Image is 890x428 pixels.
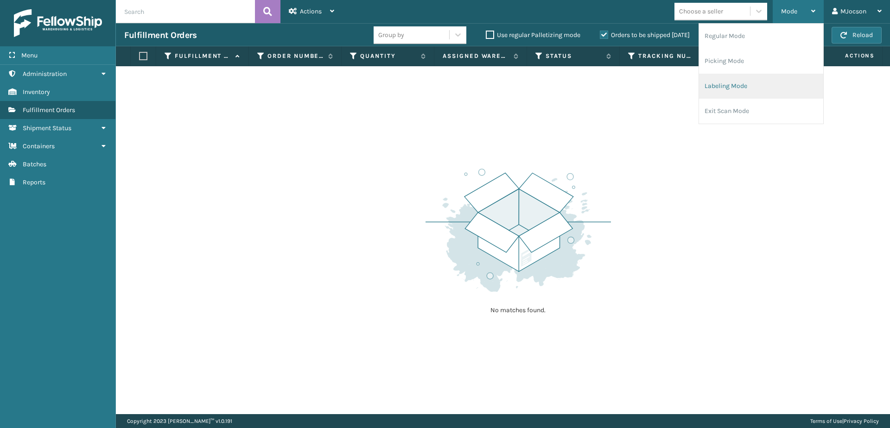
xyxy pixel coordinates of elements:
a: Terms of Use [810,418,842,424]
label: Assigned Warehouse [443,52,509,60]
label: Orders to be shipped [DATE] [600,31,690,39]
span: Reports [23,178,45,186]
label: Quantity [360,52,416,60]
button: Reload [832,27,882,44]
div: Choose a seller [679,6,723,16]
label: Fulfillment Order Id [175,52,231,60]
div: | [810,414,879,428]
li: Labeling Mode [699,74,823,99]
label: Use regular Palletizing mode [486,31,580,39]
li: Picking Mode [699,49,823,74]
span: Inventory [23,88,50,96]
li: Exit Scan Mode [699,99,823,124]
label: Order Number [267,52,324,60]
img: logo [14,9,102,37]
li: Regular Mode [699,24,823,49]
span: Shipment Status [23,124,71,132]
span: Containers [23,142,55,150]
div: Group by [378,30,404,40]
span: Batches [23,160,46,168]
span: Fulfillment Orders [23,106,75,114]
p: Copyright 2023 [PERSON_NAME]™ v 1.0.191 [127,414,232,428]
h3: Fulfillment Orders [124,30,197,41]
span: Mode [781,7,797,15]
span: Administration [23,70,67,78]
a: Privacy Policy [844,418,879,424]
span: Actions [816,48,880,63]
label: Status [546,52,602,60]
span: Menu [21,51,38,59]
label: Tracking Number [638,52,694,60]
span: Actions [300,7,322,15]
